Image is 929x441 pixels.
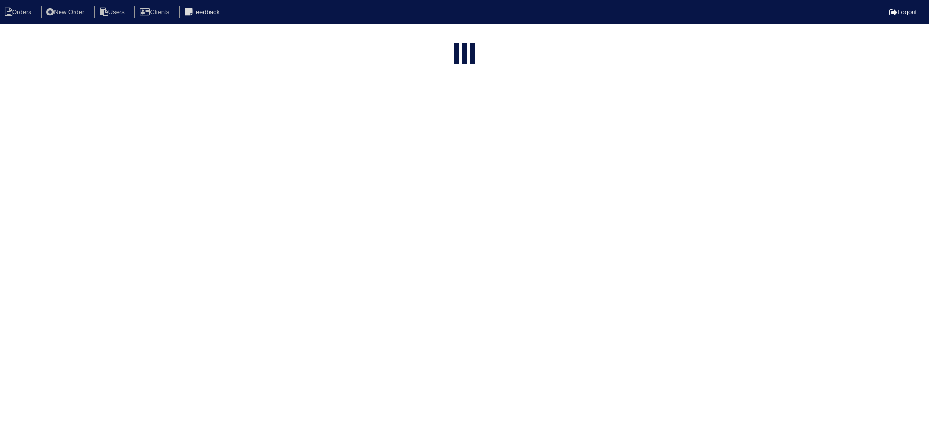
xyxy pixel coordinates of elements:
a: Users [94,8,133,15]
li: Feedback [179,6,227,19]
li: Clients [134,6,177,19]
a: Logout [889,8,917,15]
li: New Order [41,6,92,19]
a: New Order [41,8,92,15]
a: Clients [134,8,177,15]
li: Users [94,6,133,19]
div: loading... [462,43,467,66]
